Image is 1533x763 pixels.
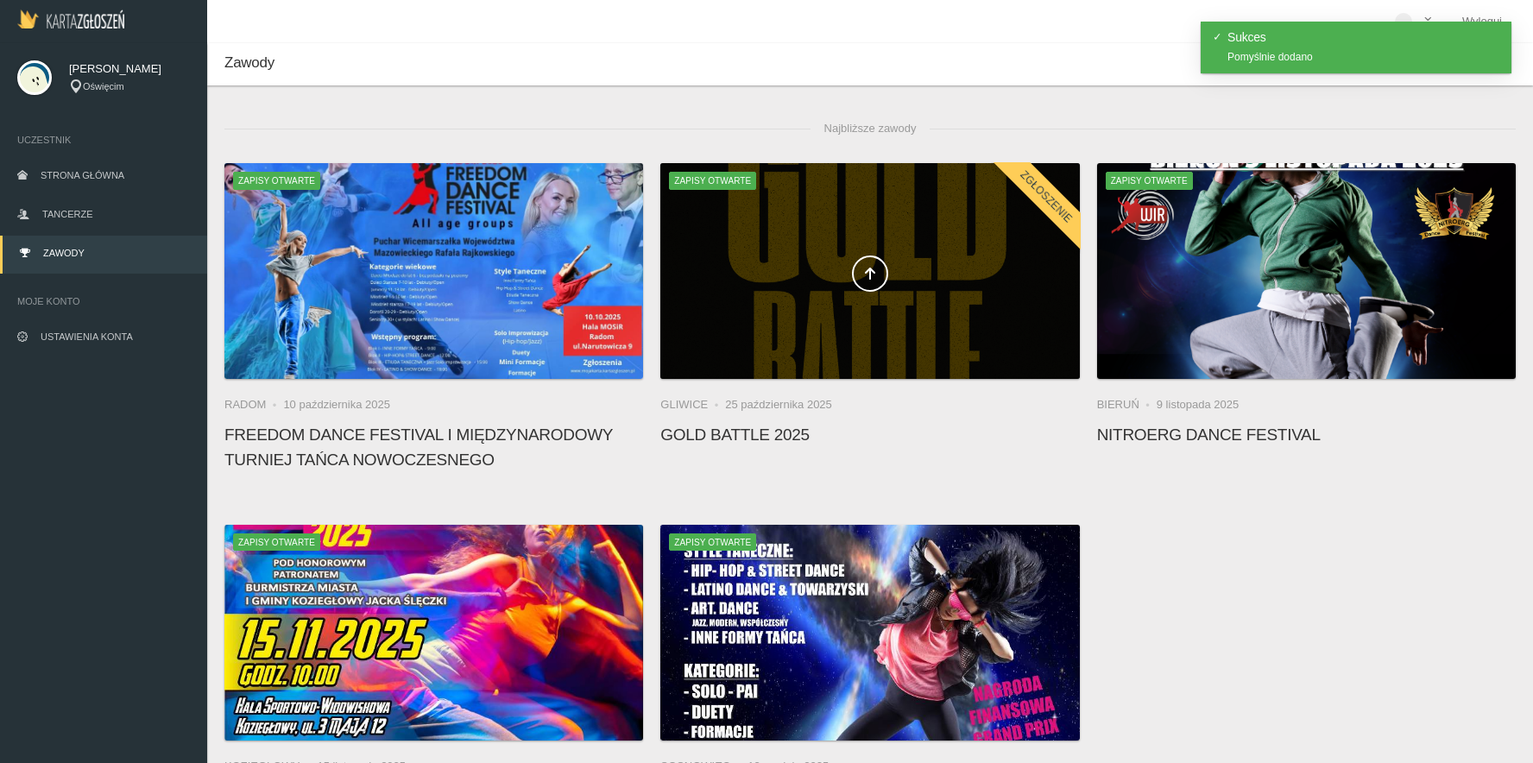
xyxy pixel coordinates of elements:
[1097,163,1516,379] a: NitroErg Dance FestivalZapisy otwarte
[1106,172,1193,189] span: Zapisy otwarte
[69,79,190,94] div: Oświęcim
[1097,163,1516,379] img: NitroErg Dance Festival
[42,209,92,219] span: Tancerze
[41,170,124,180] span: Strona główna
[17,131,190,148] span: Uczestnik
[224,525,643,741] img: II Dance Challenge Cup KOZIEGŁOWY
[233,533,320,551] span: Zapisy otwarte
[224,163,643,379] a: FREEDOM DANCE FESTIVAL I Międzynarodowy Turniej Tańca NowoczesnegoZapisy otwarte
[69,60,190,78] span: [PERSON_NAME]
[669,533,756,551] span: Zapisy otwarte
[660,396,725,413] li: Gliwice
[660,525,1079,741] a: IX Ogólnopolski Taneczny Festiwal AsówZapisy otwarte
[991,142,1101,252] div: Zgłoszenie
[811,111,931,146] span: Najbliższe zawody
[43,248,85,258] span: Zawody
[660,525,1079,741] img: IX Ogólnopolski Taneczny Festiwal Asów
[1097,396,1157,413] li: Bieruń
[233,172,320,189] span: Zapisy otwarte
[283,396,390,413] li: 10 października 2025
[17,60,52,95] img: svg
[660,422,1079,447] h4: Gold Battle 2025
[17,293,190,310] span: Moje konto
[1227,31,1500,43] h4: Sukces
[41,331,133,342] span: Ustawienia konta
[224,422,643,472] h4: FREEDOM DANCE FESTIVAL I Międzynarodowy Turniej Tańca Nowoczesnego
[224,525,643,741] a: II Dance Challenge Cup KOZIEGŁOWYZapisy otwarte
[224,163,643,379] img: FREEDOM DANCE FESTIVAL I Międzynarodowy Turniej Tańca Nowoczesnego
[725,396,832,413] li: 25 października 2025
[660,163,1079,379] a: Gold Battle 2025Zapisy otwarteZgłoszenie
[669,172,756,189] span: Zapisy otwarte
[1227,52,1500,62] div: Pomyślnie dodano
[224,396,283,413] li: Radom
[1097,422,1516,447] h4: NitroErg Dance Festival
[224,54,274,71] span: Zawody
[1157,396,1239,413] li: 9 listopada 2025
[17,9,124,28] img: Logo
